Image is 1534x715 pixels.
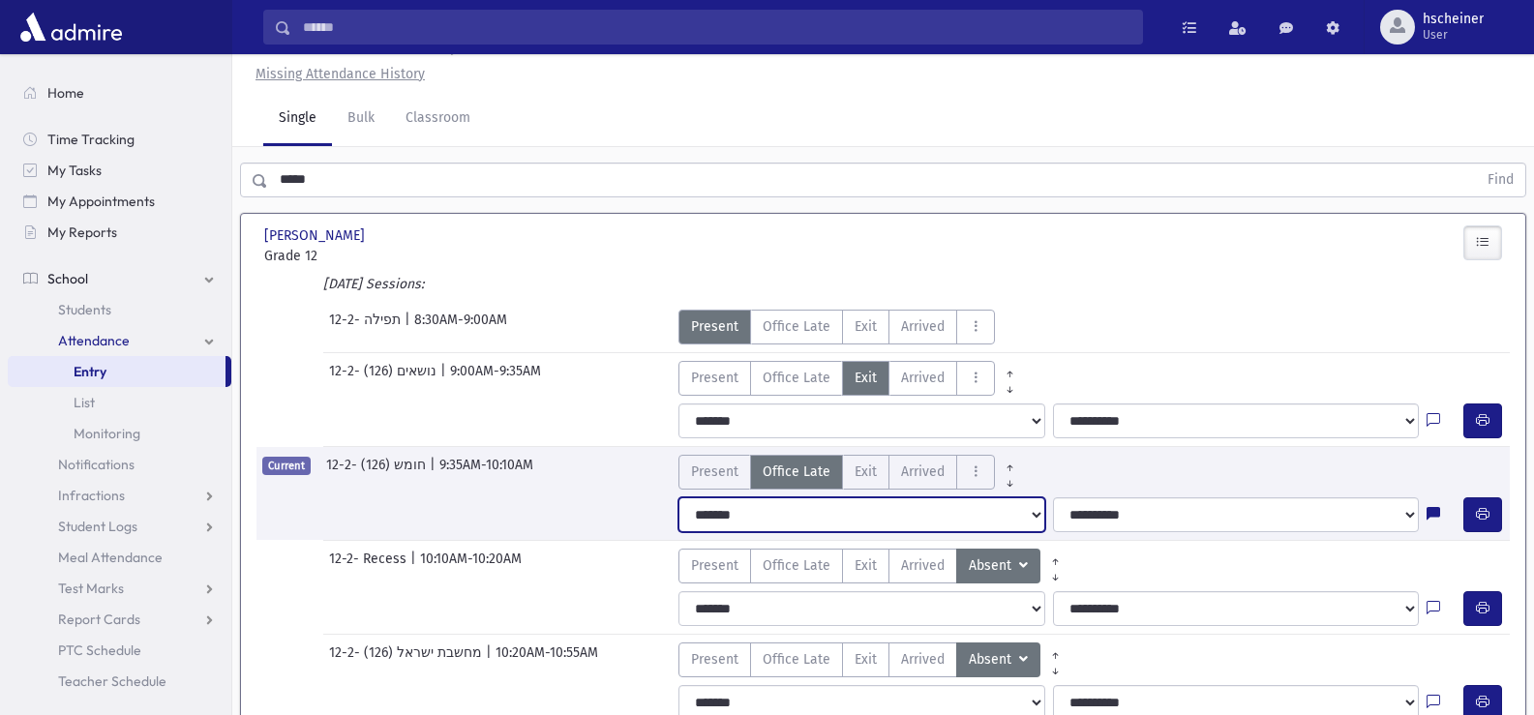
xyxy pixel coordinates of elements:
[47,223,117,241] span: My Reports
[329,310,405,344] span: 12-2- תפילה
[678,549,1070,583] div: AttTypes
[58,672,166,690] span: Teacher Schedule
[8,263,231,294] a: School
[440,361,450,396] span: |
[420,549,522,583] span: 10:10AM-10:20AM
[58,611,140,628] span: Report Cards
[8,155,231,186] a: My Tasks
[8,666,231,697] a: Teacher Schedule
[691,649,738,670] span: Present
[901,316,945,337] span: Arrived
[8,542,231,573] a: Meal Attendance
[58,487,125,504] span: Infractions
[47,131,135,148] span: Time Tracking
[8,449,231,480] a: Notifications
[969,555,1015,577] span: Absent
[995,470,1025,486] a: All Later
[1423,27,1484,43] span: User
[8,294,231,325] a: Students
[8,635,231,666] a: PTC Schedule
[8,573,231,604] a: Test Marks
[332,92,390,146] a: Bulk
[995,455,1025,470] a: All Prior
[901,649,945,670] span: Arrived
[956,642,1040,677] button: Absent
[329,642,486,677] span: 12-2- מחשבת ישראל (126)
[678,642,1070,677] div: AttTypes
[855,368,877,388] span: Exit
[1476,164,1525,196] button: Find
[256,66,425,82] u: Missing Attendance History
[439,455,533,490] span: 9:35AM-10:10AM
[901,368,945,388] span: Arrived
[15,8,127,46] img: AdmirePro
[329,361,440,396] span: 12-2- נושאים (126)
[8,480,231,511] a: Infractions
[405,310,414,344] span: |
[855,462,877,482] span: Exit
[414,310,507,344] span: 8:30AM-9:00AM
[58,518,137,535] span: Student Logs
[901,462,945,482] span: Arrived
[264,225,369,246] span: [PERSON_NAME]
[47,162,102,179] span: My Tasks
[901,555,945,576] span: Arrived
[74,425,140,442] span: Monitoring
[58,301,111,318] span: Students
[329,549,410,583] span: 12-2- Recess
[486,642,496,677] span: |
[8,418,231,449] a: Monitoring
[8,217,231,248] a: My Reports
[855,316,877,337] span: Exit
[763,462,830,482] span: Office Late
[291,10,1142,45] input: Search
[248,66,425,82] a: Missing Attendance History
[763,316,830,337] span: Office Late
[326,455,430,490] span: 12-2- חומש (126)
[47,84,84,102] span: Home
[58,549,163,566] span: Meal Attendance
[8,77,231,108] a: Home
[58,456,135,473] span: Notifications
[8,604,231,635] a: Report Cards
[74,394,95,411] span: List
[763,555,830,576] span: Office Late
[47,193,155,210] span: My Appointments
[8,387,231,418] a: List
[691,316,738,337] span: Present
[430,455,439,490] span: |
[8,186,231,217] a: My Appointments
[58,332,130,349] span: Attendance
[410,549,420,583] span: |
[855,555,877,576] span: Exit
[969,649,1015,670] span: Absent
[691,555,738,576] span: Present
[47,270,88,287] span: School
[956,549,1040,583] button: Absent
[763,368,830,388] span: Office Late
[678,310,995,344] div: AttTypes
[58,641,141,659] span: PTC Schedule
[450,361,541,396] span: 9:00AM-9:35AM
[74,363,106,380] span: Entry
[323,276,424,292] i: [DATE] Sessions:
[58,580,124,597] span: Test Marks
[691,462,738,482] span: Present
[8,124,231,155] a: Time Tracking
[8,325,231,356] a: Attendance
[678,455,1025,490] div: AttTypes
[8,356,226,387] a: Entry
[763,649,830,670] span: Office Late
[8,511,231,542] a: Student Logs
[263,92,332,146] a: Single
[262,457,311,475] span: Current
[390,92,486,146] a: Classroom
[1423,12,1484,27] span: hscheiner
[496,642,598,677] span: 10:20AM-10:55AM
[691,368,738,388] span: Present
[678,361,1025,396] div: AttTypes
[855,649,877,670] span: Exit
[264,246,455,266] span: Grade 12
